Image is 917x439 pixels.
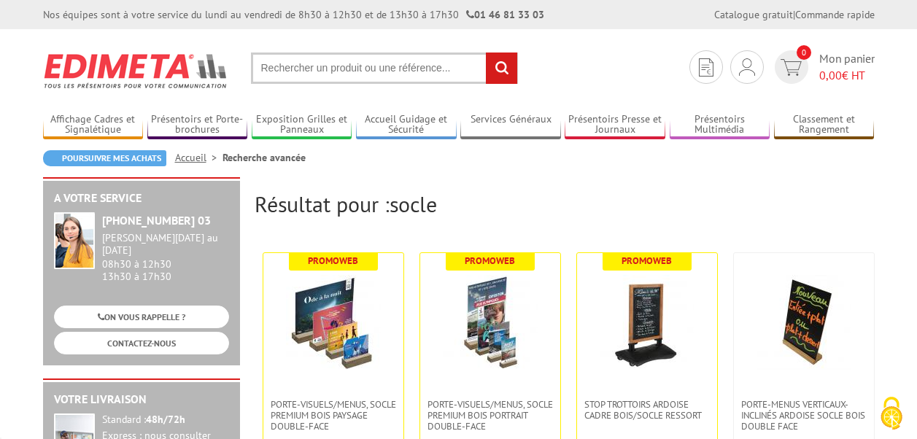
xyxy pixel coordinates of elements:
[486,53,517,84] input: rechercher
[734,399,874,432] a: Porte-Menus verticaux-inclinés ardoise socle bois double face
[565,113,665,137] a: Présentoirs Presse et Journaux
[175,151,223,164] a: Accueil
[54,306,229,328] a: ON VOUS RAPPELLE ?
[757,275,851,370] img: Porte-Menus verticaux-inclinés ardoise socle bois double face
[252,113,352,137] a: Exposition Grilles et Panneaux
[251,53,518,84] input: Rechercher un produit ou une référence...
[147,113,248,137] a: Présentoirs et Porte-brochures
[584,399,710,421] span: STOP TROTTOIRS ARDOISE CADRE BOIS/SOCLE RESSORT
[54,192,229,205] h2: A votre service
[600,275,694,370] img: STOP TROTTOIRS ARDOISE CADRE BOIS/SOCLE RESSORT
[781,59,802,76] img: devis rapide
[771,50,875,84] a: devis rapide 0 Mon panier 0,00€ HT
[308,255,358,267] b: Promoweb
[795,8,875,21] a: Commande rapide
[774,113,875,137] a: Classement et Rangement
[43,44,229,98] img: Edimeta
[577,399,717,421] a: STOP TROTTOIRS ARDOISE CADRE BOIS/SOCLE RESSORT
[443,275,538,370] img: PORTE-VISUELS/MENUS, SOCLE PREMIUM BOIS PORTRAIT DOUBLE-FACE
[699,58,713,77] img: devis rapide
[714,7,875,22] div: |
[102,232,229,282] div: 08h30 à 12h30 13h30 à 17h30
[819,67,875,84] span: € HT
[43,7,544,22] div: Nos équipes sont à votre service du lundi au vendredi de 8h30 à 12h30 et de 13h30 à 17h30
[255,192,875,216] h2: Résultat pour :
[43,113,144,137] a: Affichage Cadres et Signalétique
[465,255,515,267] b: Promoweb
[714,8,793,21] a: Catalogue gratuit
[263,399,403,432] a: PORTE-VISUELS/MENUS, SOCLE PREMIUM BOIS PAYSAGE DOUBLE-FACE
[54,332,229,354] a: CONTACTEZ-NOUS
[819,68,842,82] span: 0,00
[102,213,211,228] strong: [PHONE_NUMBER] 03
[390,190,437,218] span: socle
[739,58,755,76] img: devis rapide
[356,113,457,137] a: Accueil Guidage et Sécurité
[54,393,229,406] h2: Votre livraison
[420,399,560,432] a: PORTE-VISUELS/MENUS, SOCLE PREMIUM BOIS PORTRAIT DOUBLE-FACE
[102,232,229,257] div: [PERSON_NAME][DATE] au [DATE]
[670,113,770,137] a: Présentoirs Multimédia
[819,50,875,84] span: Mon panier
[466,8,544,21] strong: 01 46 81 33 03
[622,255,672,267] b: Promoweb
[146,413,185,426] strong: 48h/72h
[460,113,561,137] a: Services Généraux
[223,150,306,165] li: Recherche avancée
[43,150,166,166] a: Poursuivre mes achats
[427,399,553,432] span: PORTE-VISUELS/MENUS, SOCLE PREMIUM BOIS PORTRAIT DOUBLE-FACE
[873,395,910,432] img: Cookies (fenêtre modale)
[286,275,381,370] img: PORTE-VISUELS/MENUS, SOCLE PREMIUM BOIS PAYSAGE DOUBLE-FACE
[797,45,811,60] span: 0
[866,389,917,439] button: Cookies (fenêtre modale)
[271,399,396,432] span: PORTE-VISUELS/MENUS, SOCLE PREMIUM BOIS PAYSAGE DOUBLE-FACE
[54,212,95,269] img: widget-service.jpg
[741,399,867,432] span: Porte-Menus verticaux-inclinés ardoise socle bois double face
[102,413,229,427] div: Standard :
